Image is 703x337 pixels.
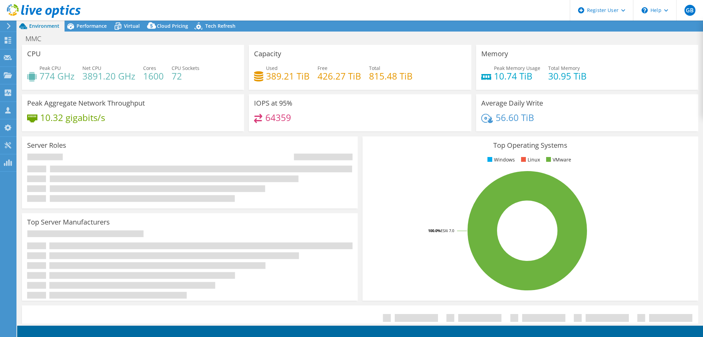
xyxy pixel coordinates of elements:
[124,23,140,29] span: Virtual
[265,114,291,121] h4: 64359
[496,114,534,121] h4: 56.60 TiB
[481,50,508,58] h3: Memory
[27,142,66,149] h3: Server Roles
[82,65,101,71] span: Net CPU
[544,156,571,164] li: VMware
[548,65,580,71] span: Total Memory
[29,23,59,29] span: Environment
[254,99,292,107] h3: IOPS at 95%
[22,35,52,43] h1: MMC
[40,114,105,121] h4: 10.32 gigabits/s
[481,99,543,107] h3: Average Daily Write
[318,65,327,71] span: Free
[428,228,441,233] tspan: 100.0%
[369,65,380,71] span: Total
[172,65,199,71] span: CPU Sockets
[77,23,107,29] span: Performance
[318,72,361,80] h4: 426.27 TiB
[486,156,515,164] li: Windows
[143,65,156,71] span: Cores
[157,23,188,29] span: Cloud Pricing
[684,5,695,16] span: GB
[205,23,235,29] span: Tech Refresh
[82,72,135,80] h4: 3891.20 GHz
[519,156,540,164] li: Linux
[369,72,413,80] h4: 815.48 TiB
[27,50,41,58] h3: CPU
[494,65,540,71] span: Peak Memory Usage
[143,72,164,80] h4: 1600
[172,72,199,80] h4: 72
[642,7,648,13] svg: \n
[441,228,454,233] tspan: ESXi 7.0
[494,72,540,80] h4: 10.74 TiB
[39,65,61,71] span: Peak CPU
[27,218,110,226] h3: Top Server Manufacturers
[254,50,281,58] h3: Capacity
[368,142,693,149] h3: Top Operating Systems
[39,72,74,80] h4: 774 GHz
[266,65,278,71] span: Used
[548,72,587,80] h4: 30.95 TiB
[266,72,310,80] h4: 389.21 TiB
[27,99,145,107] h3: Peak Aggregate Network Throughput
